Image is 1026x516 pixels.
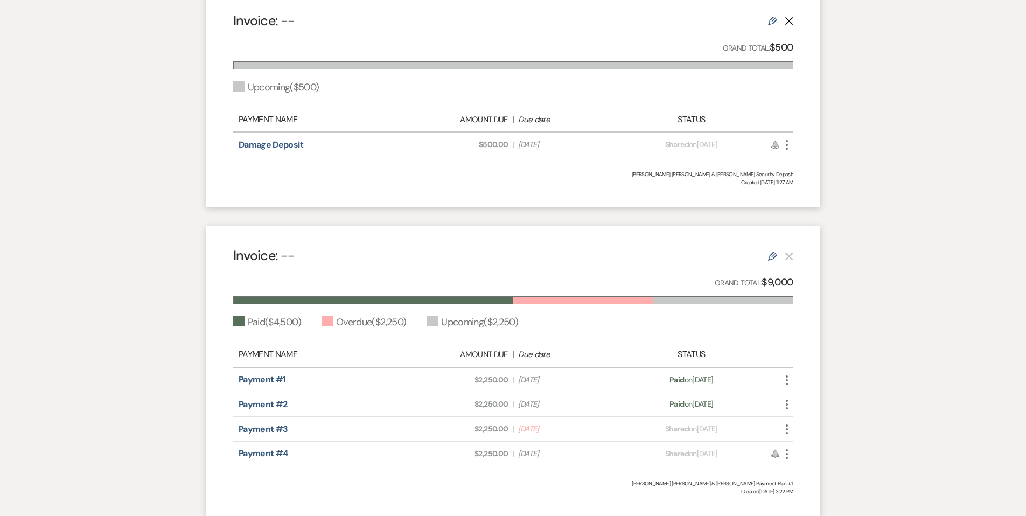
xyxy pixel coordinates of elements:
h4: Invoice: [233,11,295,30]
div: Status [623,113,760,126]
div: [PERSON_NAME] [PERSON_NAME] & [PERSON_NAME] Payment Plan #1 [233,479,793,487]
div: on [DATE] [623,448,760,459]
span: [DATE] [518,423,617,435]
span: Shared [665,140,689,149]
span: -- [281,247,295,264]
div: on [DATE] [623,374,760,386]
span: $2,250.00 [409,399,508,410]
div: [PERSON_NAME] [PERSON_NAME] & [PERSON_NAME] Security Deposit [233,170,793,178]
span: Shared [665,449,689,458]
span: | [512,423,513,435]
button: This payment plan cannot be deleted because it contains links that have been paid through Weven’s... [785,252,793,261]
span: $2,250.00 [409,374,508,386]
div: Payment Name [239,113,403,126]
a: Payment #3 [239,423,288,435]
span: | [512,448,513,459]
a: Payment #1 [239,374,286,385]
strong: $500 [770,41,793,54]
p: Grand Total: [715,275,793,290]
p: Grand Total: [723,40,793,55]
span: Shared [665,424,689,434]
div: on [DATE] [623,139,760,150]
div: Due date [518,114,617,126]
span: Paid [669,399,684,409]
a: Payment #4 [239,448,288,459]
span: [DATE] [518,448,617,459]
div: Upcoming ( $500 ) [233,80,319,95]
div: Payment Name [239,348,403,361]
strong: $9,000 [762,276,793,289]
span: | [512,139,513,150]
div: on [DATE] [623,423,760,435]
span: [DATE] [518,139,617,150]
span: Created: [DATE] 3:22 PM [233,487,793,496]
div: on [DATE] [623,399,760,410]
h4: Invoice: [233,246,295,265]
span: [DATE] [518,399,617,410]
span: Paid [669,375,684,385]
span: $2,250.00 [409,423,508,435]
div: Due date [518,348,617,361]
span: | [512,374,513,386]
span: | [512,399,513,410]
div: Status [623,348,760,361]
a: Damage Deposit [239,139,303,150]
div: Amount Due [409,114,508,126]
span: -- [281,12,295,30]
span: $2,250.00 [409,448,508,459]
a: Payment #2 [239,399,288,410]
span: [DATE] [518,374,617,386]
span: Created: [DATE] 11:27 AM [233,178,793,186]
div: | [403,348,623,361]
div: Paid ( $4,500 ) [233,315,301,330]
div: Upcoming ( $2,250 ) [427,315,518,330]
span: $500.00 [409,139,508,150]
div: | [403,113,623,126]
div: Overdue ( $2,250 ) [322,315,406,330]
div: Amount Due [409,348,508,361]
